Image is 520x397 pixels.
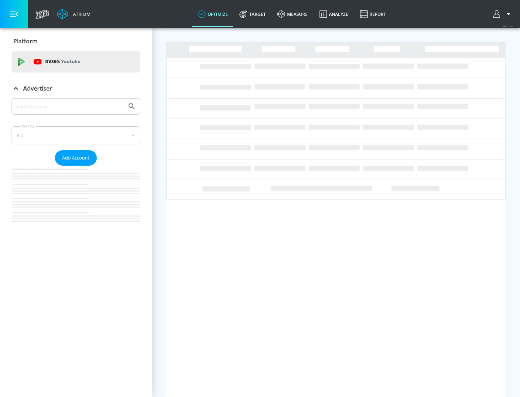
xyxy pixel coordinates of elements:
span: v 4.25.4 [503,24,513,28]
div: Atrium [70,11,91,17]
div: A-Z [12,126,140,144]
a: Atrium [57,9,91,19]
span: Add Account [62,154,90,162]
div: Advertiser [12,78,140,99]
a: Target [234,1,272,27]
p: DV360: [45,58,80,66]
nav: list of Advertiser [12,166,140,236]
p: Youtube [61,58,80,65]
div: Advertiser [12,98,140,236]
div: DV360: Youtube [12,51,140,73]
p: Advertiser [23,84,52,92]
label: Sort By [21,124,36,128]
input: Search by name [14,102,124,111]
p: Platform [13,37,38,45]
a: Analyze [313,1,354,27]
a: optimize [192,1,234,27]
div: Platform [12,31,140,51]
a: Report [354,1,392,27]
a: measure [272,1,313,27]
button: Add Account [55,150,97,166]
